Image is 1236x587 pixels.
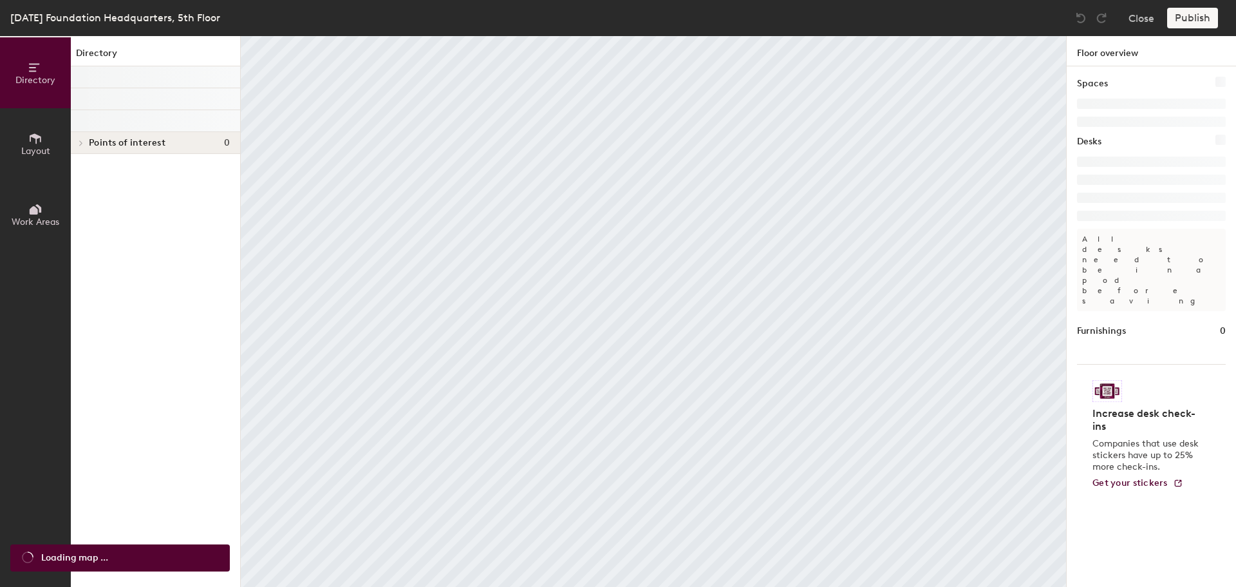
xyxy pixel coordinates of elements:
h4: Increase desk check-ins [1092,407,1203,433]
h1: Directory [71,46,240,66]
h1: Desks [1077,135,1101,149]
span: Get your stickers [1092,477,1168,488]
p: Companies that use desk stickers have up to 25% more check-ins. [1092,438,1203,473]
span: Points of interest [89,138,165,148]
img: Sticker logo [1092,380,1122,402]
button: Close [1128,8,1154,28]
span: Directory [15,75,55,86]
img: Undo [1074,12,1087,24]
img: Redo [1095,12,1108,24]
h1: Furnishings [1077,324,1126,338]
h1: Floor overview [1067,36,1236,66]
h1: Spaces [1077,77,1108,91]
canvas: Map [241,36,1066,587]
span: Loading map ... [41,551,108,565]
h1: 0 [1220,324,1226,338]
div: [DATE] Foundation Headquarters, 5th Floor [10,10,220,26]
p: All desks need to be in a pod before saving [1077,229,1226,311]
span: Work Areas [12,217,59,227]
a: Get your stickers [1092,478,1183,489]
span: 0 [224,138,230,148]
span: Layout [21,146,50,157]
